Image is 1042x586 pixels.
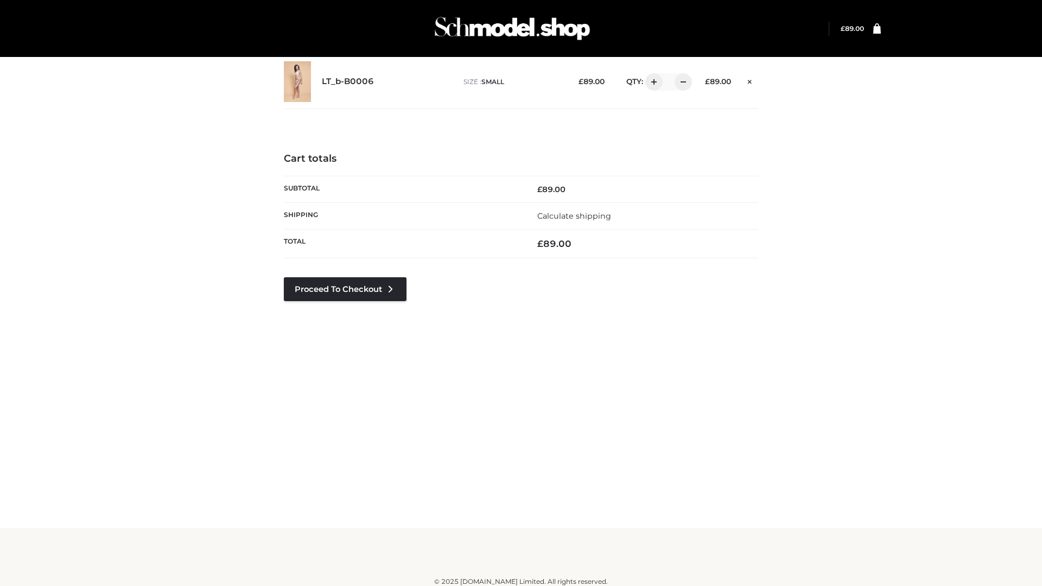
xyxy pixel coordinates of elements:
a: Calculate shipping [537,211,611,221]
a: Remove this item [742,73,758,87]
span: £ [841,24,845,33]
span: £ [537,238,543,249]
a: LT_b-B0006 [322,77,374,87]
bdi: 89.00 [537,184,566,194]
bdi: 89.00 [841,24,864,33]
div: QTY: [615,73,688,91]
bdi: 89.00 [579,77,605,86]
th: Subtotal [284,176,521,202]
bdi: 89.00 [705,77,731,86]
img: Schmodel Admin 964 [431,7,594,50]
span: £ [537,184,542,194]
h4: Cart totals [284,153,758,165]
bdi: 89.00 [537,238,571,249]
span: £ [705,77,710,86]
span: SMALL [481,78,504,86]
p: size : [463,77,562,87]
a: Proceed to Checkout [284,277,406,301]
a: £89.00 [841,24,864,33]
th: Shipping [284,202,521,229]
span: £ [579,77,583,86]
th: Total [284,230,521,258]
